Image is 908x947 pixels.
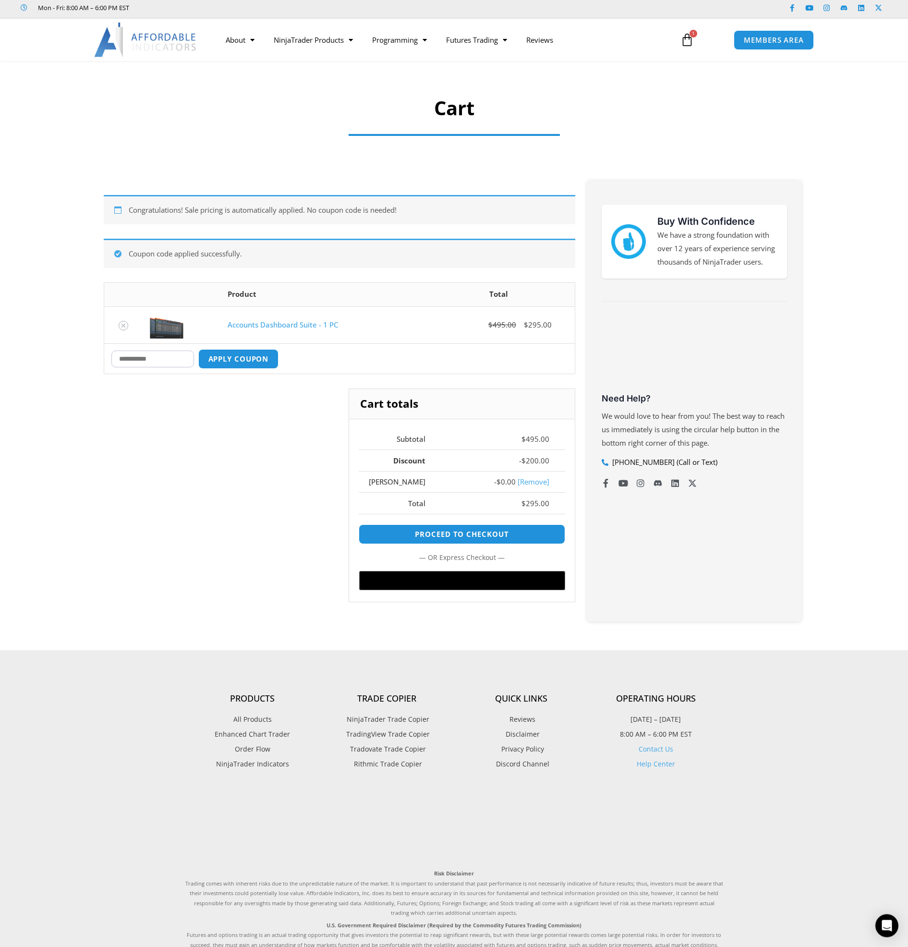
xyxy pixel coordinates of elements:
[136,95,772,121] h1: Cart
[521,498,526,508] span: $
[228,320,338,329] a: Accounts Dashboard Suite - 1 PC
[602,393,787,404] h3: Need Help?
[517,29,563,51] a: Reviews
[185,713,320,726] a: All Products
[521,434,549,444] bdi: 495.00
[348,743,426,755] span: Tradovate Trade Copier
[611,224,646,259] img: mark thumbs good 43913 | Affordable Indicators – NinjaTrader
[602,411,785,448] span: We would love to hear from you! The best way to reach us immediately is using the circular help b...
[359,471,441,493] th: [PERSON_NAME]
[744,36,804,44] span: MEMBERS AREA
[94,23,197,57] img: LogoAI | Affordable Indicators – NinjaTrader
[610,456,717,469] span: [PHONE_NUMBER] (Call or Text)
[185,758,320,770] a: NinjaTrader Indicators
[423,283,575,306] th: Total
[454,713,589,726] a: Reviews
[215,728,290,741] span: Enhanced Chart Trader
[349,389,574,419] h2: Cart totals
[104,239,575,268] div: Coupon code applied successfully.
[494,758,549,770] span: Discord Channel
[875,914,898,937] div: Open Intercom Messenger
[327,922,581,929] strong: U.S. Government Required Disclaimer (Required by the Commodity Futures Trading Commission)
[496,477,516,486] span: 0.00
[454,693,589,704] h4: Quick Links
[359,449,441,471] th: Discount
[518,477,549,486] a: Remove mike coupon
[320,758,454,770] a: Rithmic Trade Copier
[434,870,474,877] strong: Risk Disclaimer
[150,312,183,339] img: Screenshot 2024-08-26 155710eeeee | Affordable Indicators – NinjaTrader
[589,728,723,741] p: 8:00 AM – 6:00 PM EST
[521,498,549,508] bdi: 295.00
[143,3,287,12] iframe: Customer reviews powered by Trustpilot
[690,30,697,37] span: 1
[524,320,552,329] bdi: 295.00
[264,29,363,51] a: NinjaTrader Products
[185,728,320,741] a: Enhanced Chart Trader
[185,792,723,859] iframe: Customer reviews powered by Trustpilot
[359,429,441,450] th: Subtotal
[507,713,535,726] span: Reviews
[233,713,272,726] span: All Products
[320,693,454,704] h4: Trade Copier
[589,713,723,726] p: [DATE] – [DATE]
[220,283,423,306] th: Product
[235,743,270,755] span: Order Flow
[216,29,669,51] nav: Menu
[519,456,521,465] span: -
[363,29,436,51] a: Programming
[496,477,501,486] span: $
[521,456,549,465] bdi: 200.00
[104,195,575,224] div: Congratulations! Sale pricing is automatically applied. No coupon code is needed!
[320,713,454,726] a: NinjaTrader Trade Copier
[185,693,320,704] h4: Products
[488,320,493,329] span: $
[36,2,129,13] span: Mon - Fri: 8:00 AM – 6:00 PM EST
[734,30,814,50] a: MEMBERS AREA
[602,318,787,390] iframe: Customer reviews powered by Trustpilot
[119,321,128,330] a: Remove Accounts Dashboard Suite - 1 PC from cart
[441,471,565,493] td: -
[185,869,723,918] p: Trading comes with inherent risks due to the unpredictable nature of the market. It is important ...
[359,551,565,564] p: — or —
[488,320,516,329] bdi: 495.00
[499,743,544,755] span: Privacy Policy
[639,744,673,753] a: Contact Us
[521,434,526,444] span: $
[359,492,441,514] th: Total
[436,29,517,51] a: Futures Trading
[344,713,429,726] span: NinjaTrader Trade Copier
[666,26,708,54] a: 1
[454,743,589,755] a: Privacy Policy
[216,29,264,51] a: About
[521,456,526,465] span: $
[524,320,528,329] span: $
[359,524,565,544] a: Proceed to checkout
[454,758,589,770] a: Discord Channel
[589,693,723,704] h4: Operating Hours
[637,759,675,768] a: Help Center
[454,728,589,741] a: Disclaimer
[503,728,540,741] span: Disclaimer
[320,728,454,741] a: TradingView Trade Copier
[320,743,454,755] a: Tradovate Trade Copier
[198,349,279,369] button: Apply coupon
[359,571,565,590] button: Buy with GPay
[216,758,289,770] span: NinjaTrader Indicators
[344,728,430,741] span: TradingView Trade Copier
[185,743,320,755] a: Order Flow
[657,214,777,229] h3: Buy With Confidence
[657,229,777,269] p: We have a strong foundation with over 12 years of experience serving thousands of NinjaTrader users.
[351,758,422,770] span: Rithmic Trade Copier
